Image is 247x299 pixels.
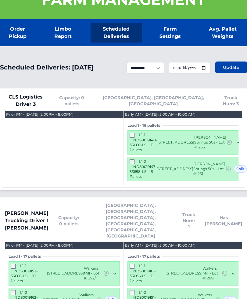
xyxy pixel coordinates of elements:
a: Limbo Report [45,23,81,43]
span: Split [234,165,247,173]
span: NDS0019152-33668-LS [11,269,38,278]
span: [STREET_ADDRESS] [47,271,84,276]
span: NDS0019148-33660-LS [130,138,157,147]
span: Has [PERSON_NAME] [205,215,242,227]
a: Avg. Pallet Weights [198,23,247,43]
span: [STREET_ADDRESS] [156,166,193,171]
span: L1-2 [139,159,146,164]
button: Update [215,62,247,73]
span: Load 1 - 17 pallets [9,254,43,259]
span: L1-2 [139,290,146,295]
span: L1-1 [20,263,26,268]
span: 11 Pallets [130,143,153,152]
span: L1-1 [139,133,145,137]
span: Load 1 - 17 pallets [127,254,162,259]
span: [PERSON_NAME] Springs 50s - Lot #: 233 [194,135,226,150]
a: Farm Settings [152,23,188,43]
span: 10 Pallets [11,274,36,283]
span: NDS0019147-33658-LS [130,164,156,174]
span: Capacity: 0 pallets [58,215,79,227]
span: Truck Num: 1 [182,211,195,230]
span: [GEOGRAPHIC_DATA], [GEOGRAPHIC_DATA], [GEOGRAPHIC_DATA] [97,95,210,107]
span: L1-1 [139,263,145,268]
span: 12 Pallets [130,274,154,283]
a: Scheduled Deliveries [91,23,142,43]
span: 5 Pallets [130,169,153,179]
span: Walkers Mill - Lot #: 289 [202,266,222,281]
span: [PERSON_NAME] Springs 50s - Lot #: 231 [193,162,225,176]
span: Capacity: 0 pallets [56,95,87,107]
span: L1-2 [20,290,27,295]
span: [STREET_ADDRESS] [166,271,202,276]
div: Early AM - [DATE] (5:00 AM - 10:00 AM) [125,243,195,248]
div: Early AM - [DATE] (5:00 AM - 10:00 AM) [125,112,195,117]
div: Prior PM - [DATE] (2:00PM - 8:00PM) [6,243,73,248]
span: [PERSON_NAME] Trucking Driver 1 [PERSON_NAME] [5,210,48,232]
span: Walkers Mill - Lot #: 292/ [84,266,103,281]
span: NDS0019161-33686-LS [130,269,156,278]
span: Truck Num: 3 [220,95,242,107]
span: CLS Logistics Driver 3 [5,93,47,108]
span: [GEOGRAPHIC_DATA], [GEOGRAPHIC_DATA], [GEOGRAPHIC_DATA], [GEOGRAPHIC_DATA], [GEOGRAPHIC_DATA], [G... [89,202,173,239]
span: Update [223,64,239,70]
span: [STREET_ADDRESS] [157,140,194,145]
div: Prior PM - [DATE] (2:00PM - 8:00PM) [6,112,73,117]
span: Load 1 - 16 pallets [127,123,163,128]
